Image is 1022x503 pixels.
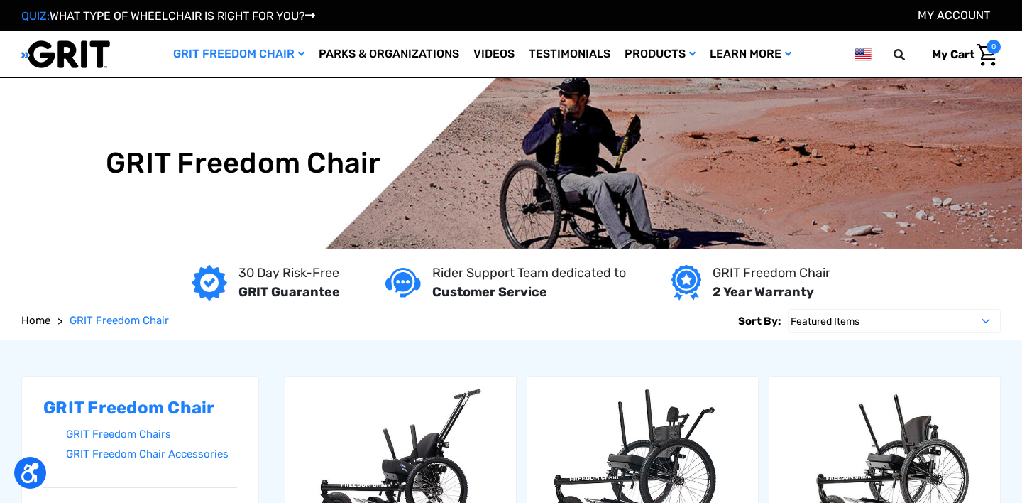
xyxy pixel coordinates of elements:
[918,9,990,22] a: Account
[166,31,312,77] a: GRIT Freedom Chair
[66,424,237,445] a: GRIT Freedom Chairs
[713,284,814,300] strong: 2 Year Warranty
[43,398,237,418] h2: GRIT Freedom Chair
[385,268,421,297] img: Customer service
[106,146,381,180] h1: GRIT Freedom Chair
[738,309,781,333] label: Sort By:
[21,9,50,23] span: QUIZ:
[312,31,466,77] a: Parks & Organizations
[432,284,547,300] strong: Customer Service
[21,40,110,69] img: GRIT All-Terrain Wheelchair and Mobility Equipment
[921,40,1001,70] a: Cart with 0 items
[21,314,50,327] span: Home
[66,444,237,465] a: GRIT Freedom Chair Accessories
[192,265,227,301] img: GRIT Guarantee
[466,31,522,77] a: Videos
[713,264,830,283] p: GRIT Freedom Chair
[671,265,700,301] img: Year warranty
[238,284,340,300] strong: GRIT Guarantee
[70,313,169,329] a: GRIT Freedom Chair
[828,411,1016,478] iframe: Tidio Chat
[932,48,974,61] span: My Cart
[855,45,872,63] img: us.png
[21,9,315,23] a: QUIZ:WHAT TYPE OF WHEELCHAIR IS RIGHT FOR YOU?
[703,31,798,77] a: Learn More
[238,264,340,283] p: 30 Day Risk-Free
[70,314,169,327] span: GRIT Freedom Chair
[522,31,617,77] a: Testimonials
[21,313,50,329] a: Home
[987,40,1001,54] span: 0
[977,44,997,66] img: Cart
[900,40,921,70] input: Search
[432,264,626,283] p: Rider Support Team dedicated to
[617,31,703,77] a: Products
